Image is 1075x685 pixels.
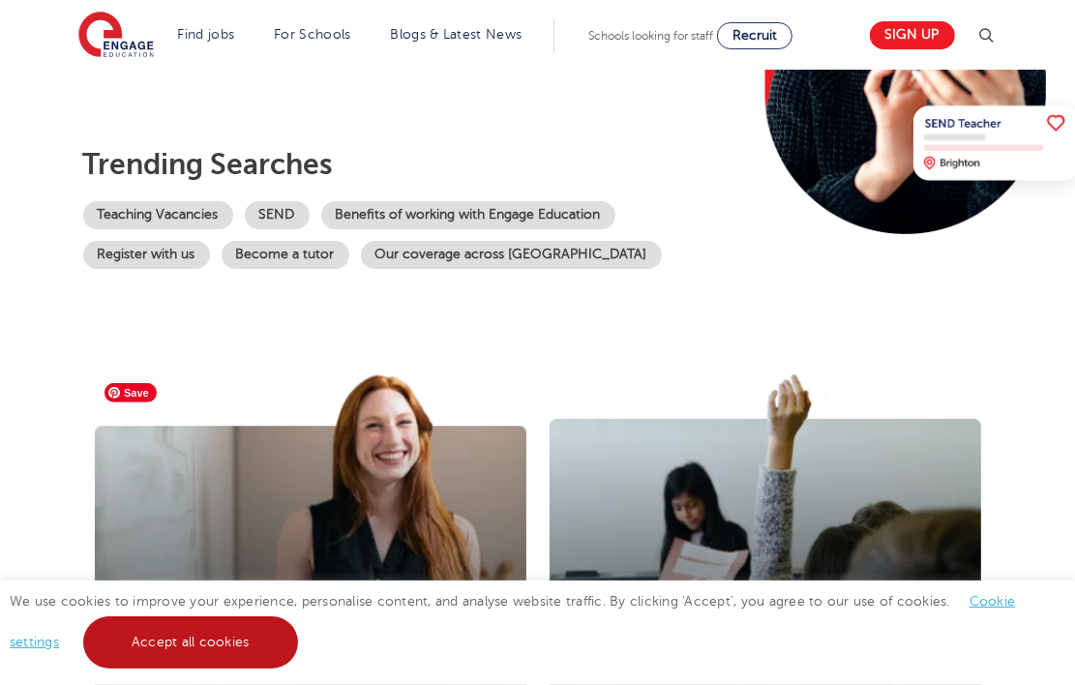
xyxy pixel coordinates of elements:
[717,22,792,49] a: Recruit
[391,27,523,42] a: Blogs & Latest News
[105,383,157,402] span: Save
[83,241,210,269] a: Register with us
[83,201,233,229] a: Teaching Vacancies
[361,241,662,269] a: Our coverage across [GEOGRAPHIC_DATA]
[10,594,1015,649] span: We use cookies to improve your experience, personalise content, and analyse website traffic. By c...
[83,147,720,182] p: Trending searches
[321,201,615,229] a: Benefits of working with Engage Education
[245,201,310,229] a: SEND
[732,28,777,43] span: Recruit
[870,21,955,49] a: Sign up
[222,241,349,269] a: Become a tutor
[274,27,350,42] a: For Schools
[178,27,235,42] a: Find jobs
[78,12,154,60] img: Engage Education
[588,29,713,43] span: Schools looking for staff
[83,616,298,669] a: Accept all cookies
